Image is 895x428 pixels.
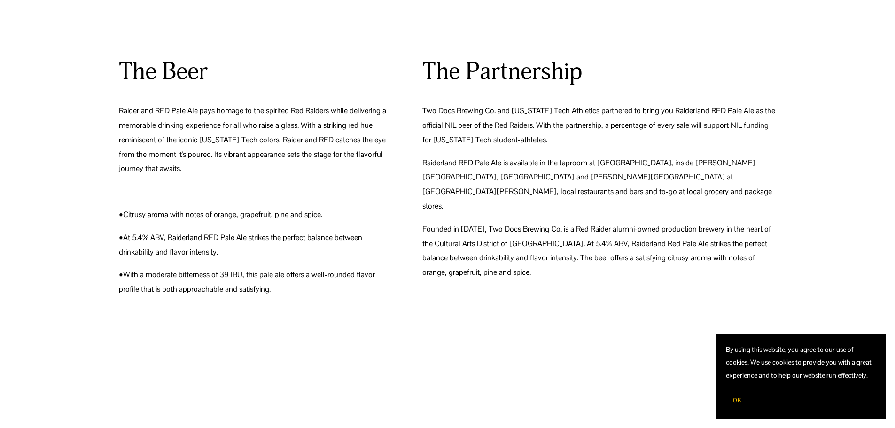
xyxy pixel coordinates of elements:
p: •With a moderate bitterness of 39 IBU, this pale ale offers a well-rounded flavor profile that is... [119,268,390,297]
p: •Citrusy aroma with notes of orange, grapefruit, pine and spice. [119,208,390,222]
h3: The Partnership [422,56,776,87]
p: Two Docs Brewing Co. and [US_STATE] Tech Athletics partnered to bring you Raiderland RED Pale Ale... [422,104,776,147]
section: Cookie banner [716,334,886,419]
span: OK [733,397,741,404]
h3: The Beer [119,56,390,87]
p: By using this website, you agree to our use of cookies. We use cookies to provide you with a grea... [726,343,876,382]
p: Raiderland RED Pale Ale pays homage to the spirited Red Raiders while delivering a memorable drin... [119,104,390,176]
p: Raiderland RED Pale Ale is available in the taproom at [GEOGRAPHIC_DATA], inside [PERSON_NAME][GE... [422,156,776,214]
p: •At 5.4% ABV, Raiderland RED Pale Ale strikes the perfect balance between drinkability and flavor... [119,231,390,260]
p: Founded in [DATE], Two Docs Brewing Co. is a Red Raider alumni-owned production brewery in the he... [422,222,776,280]
button: OK [726,391,748,409]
